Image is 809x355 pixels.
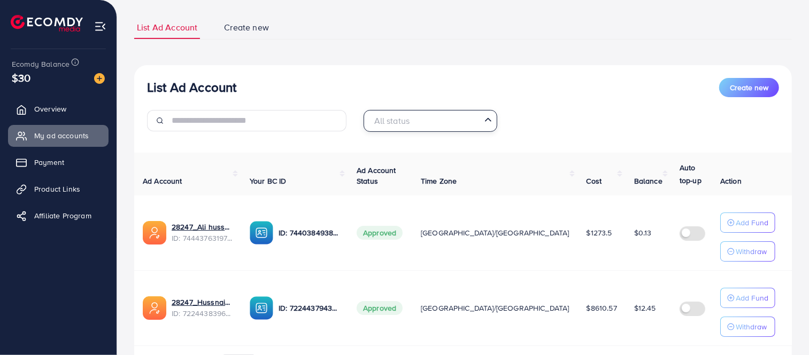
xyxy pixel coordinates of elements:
[34,210,91,221] span: Affiliate Program
[172,297,233,307] a: 28247_Hussnains Ad Account_1682070647889
[587,303,617,313] span: $8610.57
[250,221,273,244] img: ic-ba-acc.ded83a64.svg
[137,21,197,34] span: List Ad Account
[736,245,767,258] p: Withdraw
[368,113,480,129] input: Search for option
[587,227,612,238] span: $1273.5
[421,176,457,186] span: Time Zone
[719,78,779,97] button: Create new
[8,205,109,226] a: Affiliate Program
[720,317,775,337] button: Withdraw
[172,297,233,319] div: <span class='underline'>28247_Hussnains Ad Account_1682070647889</span></br>7224438396242935809
[720,241,775,262] button: Withdraw
[172,222,233,243] div: <span class='underline'>28247_Ali hussnain_1733278939993</span></br>7444376319784910865
[250,176,287,186] span: Your BC ID
[143,176,182,186] span: Ad Account
[357,226,403,240] span: Approved
[634,303,656,313] span: $12.45
[736,216,768,229] p: Add Fund
[34,130,89,141] span: My ad accounts
[34,184,80,194] span: Product Links
[8,98,109,120] a: Overview
[147,80,236,95] h3: List Ad Account
[720,212,775,233] button: Add Fund
[279,226,340,239] p: ID: 7440384938064789521
[421,303,569,313] span: [GEOGRAPHIC_DATA]/[GEOGRAPHIC_DATA]
[143,221,166,244] img: ic-ads-acc.e4c84228.svg
[736,291,768,304] p: Add Fund
[357,301,403,315] span: Approved
[357,165,396,186] span: Ad Account Status
[224,21,269,34] span: Create new
[172,308,233,319] span: ID: 7224438396242935809
[10,66,33,90] span: $30
[34,104,66,114] span: Overview
[8,152,109,173] a: Payment
[11,15,83,31] img: logo
[172,233,233,243] span: ID: 7444376319784910865
[720,176,742,186] span: Action
[8,125,109,146] a: My ad accounts
[94,73,105,84] img: image
[143,296,166,320] img: ic-ads-acc.e4c84228.svg
[736,320,767,333] p: Withdraw
[421,227,569,238] span: [GEOGRAPHIC_DATA]/[GEOGRAPHIC_DATA]
[634,227,652,238] span: $0.13
[94,20,106,33] img: menu
[720,288,775,308] button: Add Fund
[680,161,711,187] p: Auto top-up
[730,82,768,93] span: Create new
[12,59,70,69] span: Ecomdy Balance
[8,178,109,200] a: Product Links
[34,157,64,168] span: Payment
[587,176,602,186] span: Cost
[634,176,662,186] span: Balance
[764,307,801,347] iframe: Chat
[172,222,233,232] a: 28247_Ali hussnain_1733278939993
[364,110,497,132] div: Search for option
[279,302,340,314] p: ID: 7224437943795236866
[250,296,273,320] img: ic-ba-acc.ded83a64.svg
